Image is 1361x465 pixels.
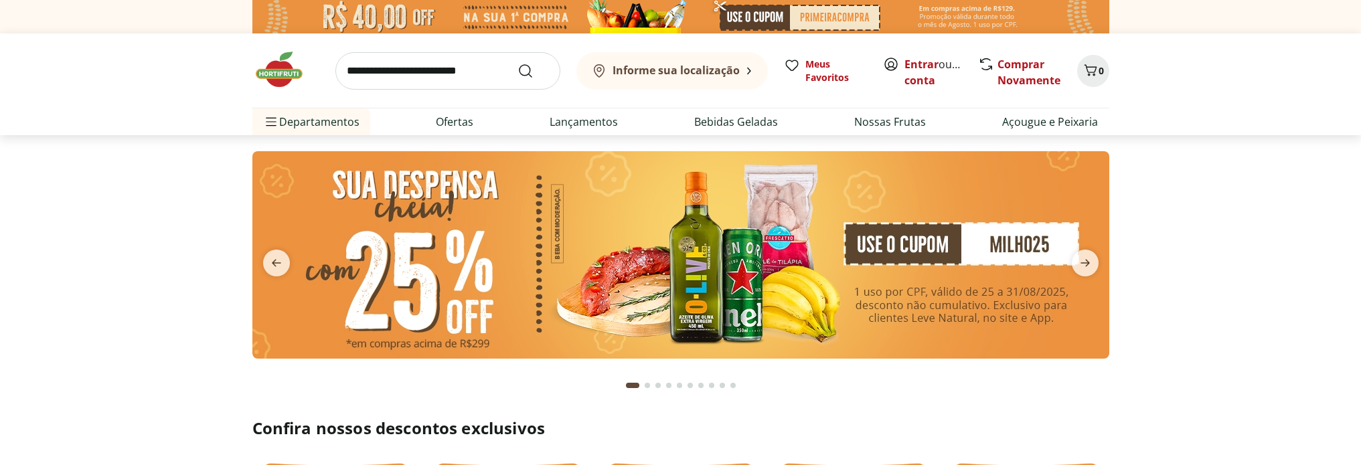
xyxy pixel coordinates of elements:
[623,369,642,401] button: Current page from fs-carousel
[728,369,738,401] button: Go to page 10 from fs-carousel
[436,114,473,130] a: Ofertas
[685,369,696,401] button: Go to page 6 from fs-carousel
[263,106,279,138] button: Menu
[805,58,867,84] span: Meus Favoritos
[642,369,653,401] button: Go to page 2 from fs-carousel
[1099,64,1104,77] span: 0
[252,50,319,90] img: Hortifruti
[904,57,939,72] a: Entrar
[1061,250,1109,276] button: next
[252,417,1109,439] h2: Confira nossos descontos exclusivos
[696,369,706,401] button: Go to page 7 from fs-carousel
[717,369,728,401] button: Go to page 9 from fs-carousel
[784,58,867,84] a: Meus Favoritos
[252,151,1109,359] img: cupom
[1002,114,1098,130] a: Açougue e Peixaria
[694,114,778,130] a: Bebidas Geladas
[1077,55,1109,87] button: Carrinho
[663,369,674,401] button: Go to page 4 from fs-carousel
[904,56,964,88] span: ou
[904,57,978,88] a: Criar conta
[674,369,685,401] button: Go to page 5 from fs-carousel
[997,57,1060,88] a: Comprar Novamente
[335,52,560,90] input: search
[252,250,301,276] button: previous
[613,63,740,78] b: Informe sua localização
[653,369,663,401] button: Go to page 3 from fs-carousel
[263,106,359,138] span: Departamentos
[576,52,768,90] button: Informe sua localização
[517,63,550,79] button: Submit Search
[550,114,618,130] a: Lançamentos
[706,369,717,401] button: Go to page 8 from fs-carousel
[854,114,926,130] a: Nossas Frutas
